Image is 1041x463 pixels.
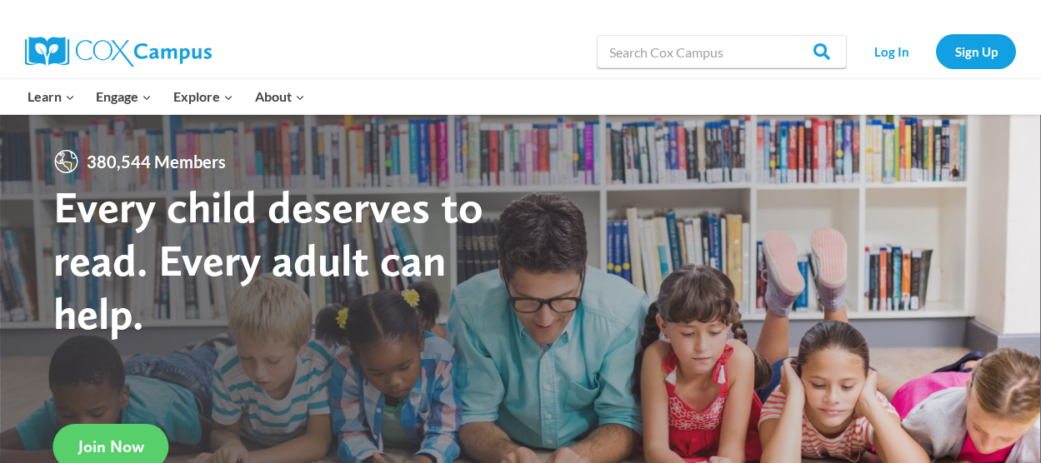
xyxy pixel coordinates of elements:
span: Learn [28,86,75,107]
span: 380,544 Members [80,148,233,175]
nav: Secondary Navigation [855,34,1016,68]
span: Explore [173,86,233,107]
span: About [255,86,305,107]
strong: Every child deserves to read. Every adult can help. [53,180,483,339]
input: Search Cox Campus [597,35,847,68]
span: Join Now [78,436,144,456]
a: Sign Up [936,34,1016,68]
nav: Primary Navigation [17,79,315,114]
span: Engage [96,86,152,107]
a: Log In [855,34,928,68]
img: Cox Campus [25,37,212,67]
